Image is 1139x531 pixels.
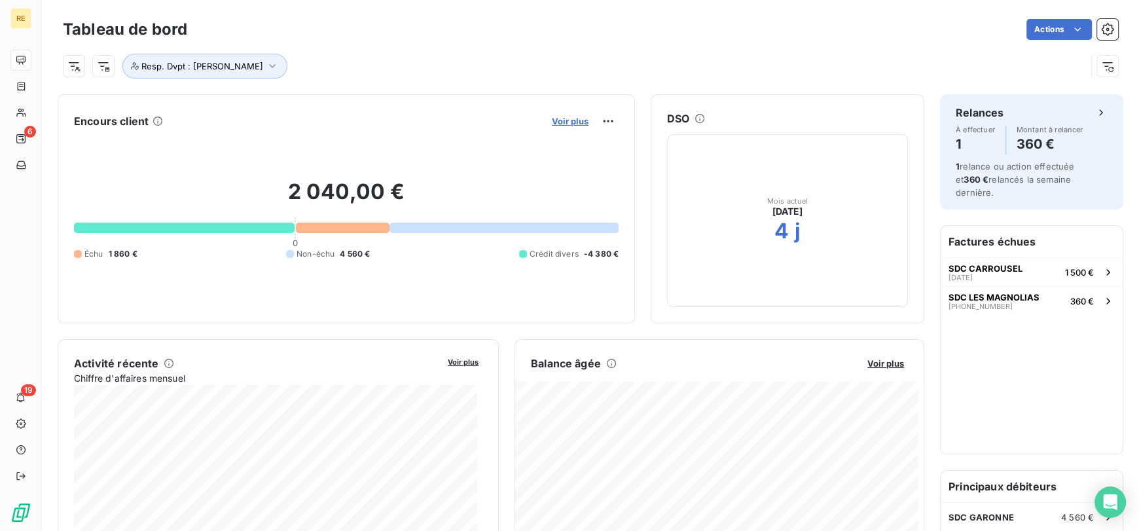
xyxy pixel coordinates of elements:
[24,126,36,137] span: 6
[297,248,334,260] span: Non-échu
[1061,512,1094,522] span: 4 560 €
[74,179,619,218] h2: 2 040,00 €
[956,161,960,172] span: 1
[949,292,1040,302] span: SDC LES MAGNOLIAS
[941,226,1123,257] h6: Factures échues
[1094,486,1126,518] div: Open Intercom Messenger
[63,18,187,41] h3: Tableau de bord
[795,218,801,244] h2: j
[956,105,1003,120] h6: Relances
[548,115,592,127] button: Voir plus
[74,371,439,385] span: Chiffre d'affaires mensuel
[774,218,789,244] h2: 4
[340,248,370,260] span: 4 560 €
[530,248,579,260] span: Crédit divers
[584,248,619,260] span: -4 380 €
[772,205,803,218] span: [DATE]
[1017,134,1083,155] h4: 360 €
[141,61,263,71] span: Resp. Dvpt : [PERSON_NAME]
[941,286,1123,315] button: SDC LES MAGNOLIAS[PHONE_NUMBER]360 €
[84,248,103,260] span: Échu
[667,111,689,126] h6: DSO
[122,54,287,79] button: Resp. Dvpt : [PERSON_NAME]
[10,8,31,29] div: RE
[863,357,908,369] button: Voir plus
[949,512,1014,522] span: SDC GARONNE
[956,161,1074,198] span: relance ou action effectuée et relancés la semaine dernière.
[448,357,479,367] span: Voir plus
[949,302,1013,310] span: [PHONE_NUMBER]
[1026,19,1092,40] button: Actions
[444,356,482,367] button: Voir plus
[21,384,36,396] span: 19
[867,358,904,369] span: Voir plus
[956,126,995,134] span: À effectuer
[1070,296,1094,306] span: 360 €
[552,116,588,126] span: Voir plus
[956,134,995,155] h4: 1
[1065,267,1094,278] span: 1 500 €
[74,356,158,371] h6: Activité récente
[949,263,1022,274] span: SDC CARROUSEL
[74,113,149,129] h6: Encours client
[964,174,988,185] span: 360 €
[1017,126,1083,134] span: Montant à relancer
[10,502,31,523] img: Logo LeanPay
[941,257,1123,286] button: SDC CARROUSEL[DATE]1 500 €
[949,274,973,282] span: [DATE]
[293,238,298,248] span: 0
[531,356,601,371] h6: Balance âgée
[941,471,1123,502] h6: Principaux débiteurs
[109,248,137,260] span: 1 860 €
[767,197,808,205] span: Mois actuel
